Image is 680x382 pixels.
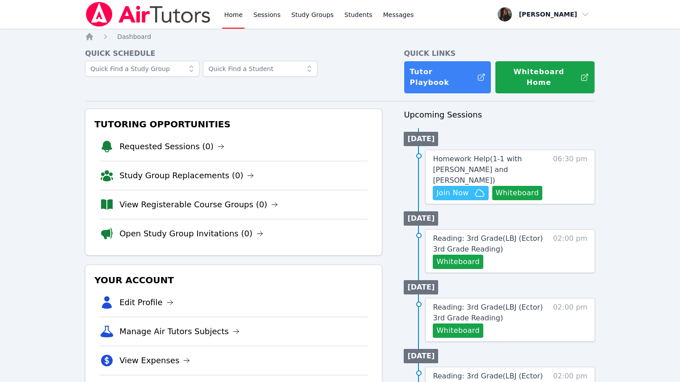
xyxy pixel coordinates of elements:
[119,325,240,338] a: Manage Air Tutors Subjects
[433,255,483,269] button: Whiteboard
[553,154,587,200] span: 06:30 pm
[433,323,483,338] button: Whiteboard
[553,302,587,338] span: 02:00 pm
[433,155,522,185] span: Homework Help ( 1-1 with [PERSON_NAME] and [PERSON_NAME] )
[93,116,375,132] h3: Tutoring Opportunities
[383,10,414,19] span: Messages
[119,169,254,182] a: Study Group Replacements (0)
[404,211,438,226] li: [DATE]
[119,354,190,367] a: View Expenses
[119,227,263,240] a: Open Study Group Invitations (0)
[553,233,587,269] span: 02:00 pm
[433,302,549,323] a: Reading: 3rd Grade(LBJ (Ector) 3rd Grade Reading)
[119,296,173,309] a: Edit Profile
[117,33,151,40] span: Dashboard
[433,233,549,255] a: Reading: 3rd Grade(LBJ (Ector) 3rd Grade Reading)
[433,186,488,200] button: Join Now
[404,280,438,294] li: [DATE]
[433,303,543,322] span: Reading: 3rd Grade ( LBJ (Ector) 3rd Grade Reading )
[492,186,543,200] button: Whiteboard
[404,132,438,146] li: [DATE]
[433,154,549,186] a: Homework Help(1-1 with [PERSON_NAME] and [PERSON_NAME])
[404,109,595,121] h3: Upcoming Sessions
[495,61,595,94] button: Whiteboard Home
[85,2,211,27] img: Air Tutors
[404,61,491,94] a: Tutor Playbook
[93,272,375,288] h3: Your Account
[404,349,438,363] li: [DATE]
[119,198,278,211] a: View Registerable Course Groups (0)
[117,32,151,41] a: Dashboard
[433,234,543,253] span: Reading: 3rd Grade ( LBJ (Ector) 3rd Grade Reading )
[203,61,317,77] input: Quick Find a Student
[404,48,595,59] h4: Quick Links
[85,61,199,77] input: Quick Find a Study Group
[436,188,469,198] span: Join Now
[119,140,224,153] a: Requested Sessions (0)
[85,48,382,59] h4: Quick Schedule
[85,32,595,41] nav: Breadcrumb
